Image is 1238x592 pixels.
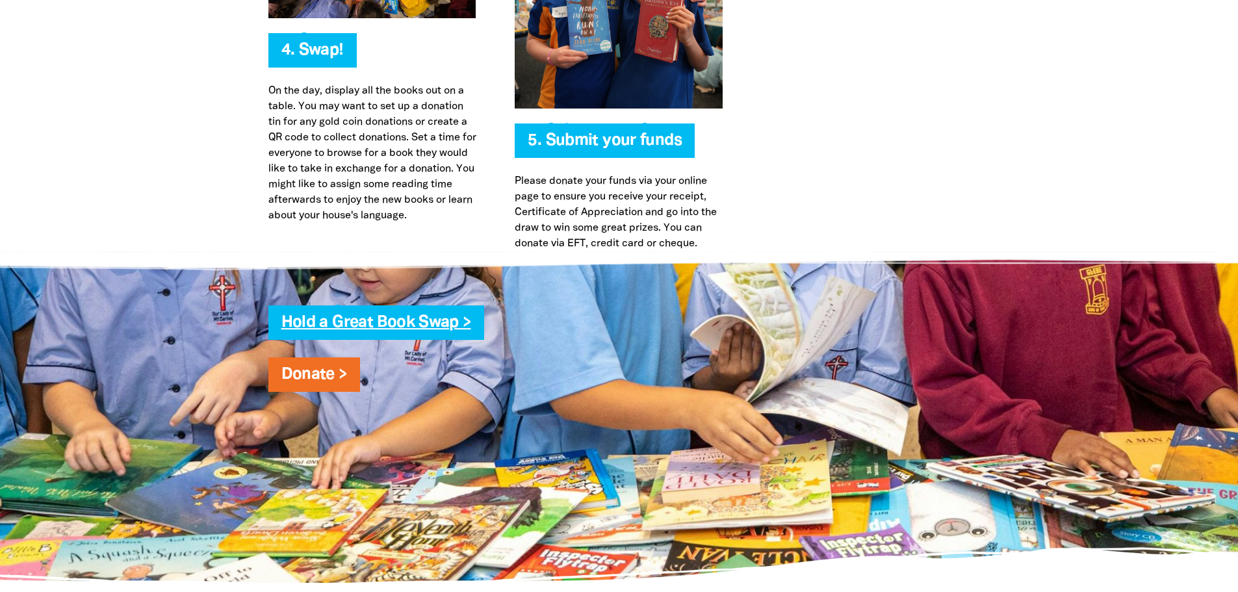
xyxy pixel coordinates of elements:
a: Hold a Great Book Swap > [281,315,471,330]
a: Donate > [281,367,347,382]
p: On the day, display all the books out on a table. You may want to set up a donation tin for any g... [268,83,476,224]
span: 4. Swap! [281,43,344,68]
span: 5. Submit your funds [528,133,682,158]
p: Please donate your funds via your online page to ensure you receive your receipt, Certificate of ... [515,174,723,251]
